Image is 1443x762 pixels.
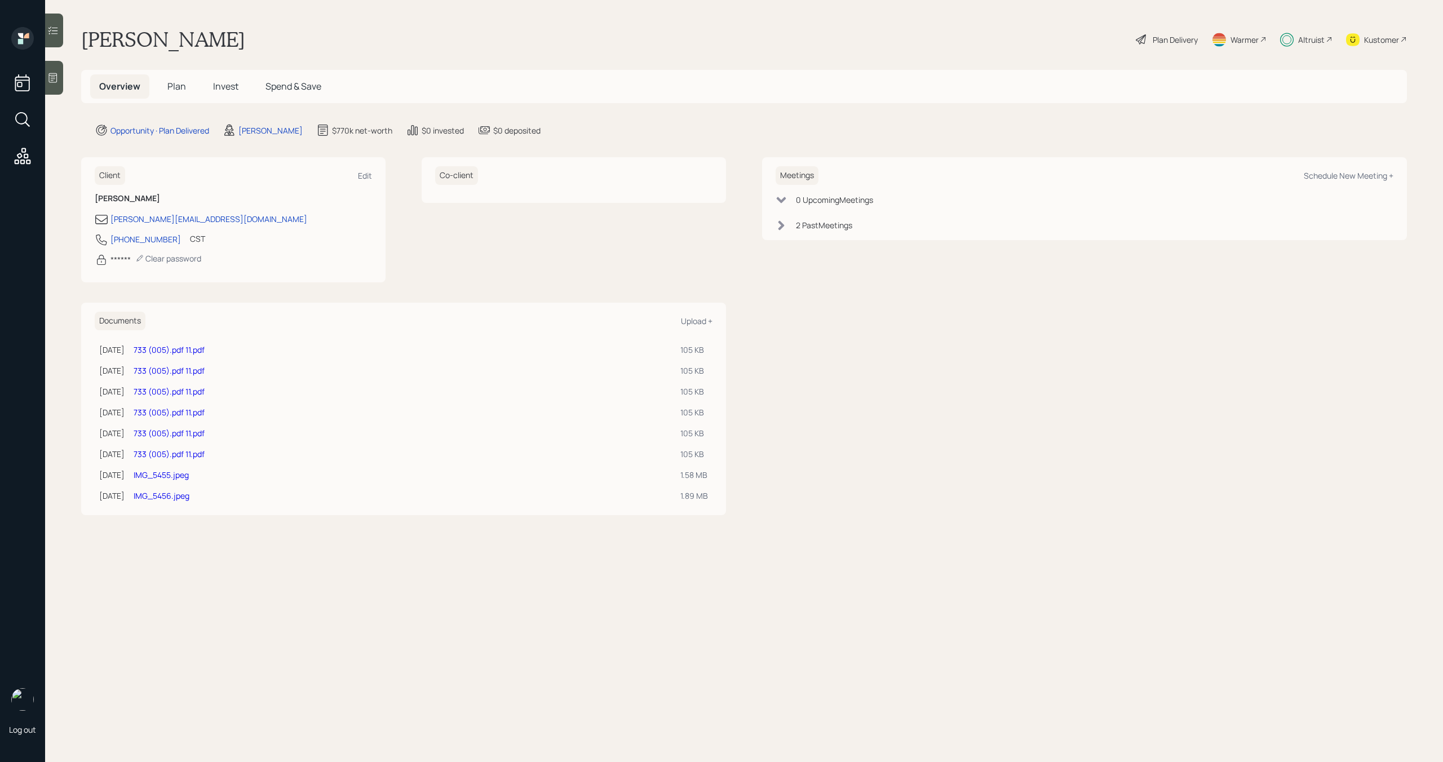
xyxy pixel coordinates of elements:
h6: Documents [95,312,145,330]
a: IMG_5455.jpeg [134,469,189,480]
a: 733 (005).pdf 11.pdf [134,407,205,418]
div: Schedule New Meeting + [1304,170,1393,181]
div: [DATE] [99,365,125,376]
div: Plan Delivery [1153,34,1198,46]
div: 1.58 MB [680,469,708,481]
h6: Co-client [435,166,478,185]
div: Altruist [1298,34,1325,46]
div: $0 deposited [493,125,541,136]
div: 105 KB [680,386,708,397]
div: [DATE] [99,448,125,460]
div: [DATE] [99,427,125,439]
a: 733 (005).pdf 11.pdf [134,344,205,355]
div: 105 KB [680,406,708,418]
h6: Meetings [776,166,818,185]
div: 105 KB [680,344,708,356]
h6: Client [95,166,125,185]
div: 105 KB [680,427,708,439]
div: 1.89 MB [680,490,708,502]
a: 733 (005).pdf 11.pdf [134,365,205,376]
span: Invest [213,80,238,92]
div: CST [190,233,205,245]
div: Warmer [1230,34,1259,46]
div: $770k net-worth [332,125,392,136]
div: 105 KB [680,448,708,460]
div: Edit [358,170,372,181]
div: [DATE] [99,406,125,418]
div: [PERSON_NAME][EMAIL_ADDRESS][DOMAIN_NAME] [110,213,307,225]
div: 0 Upcoming Meeting s [796,194,873,206]
h1: [PERSON_NAME] [81,27,245,52]
img: michael-russo-headshot.png [11,688,34,711]
a: 733 (005).pdf 11.pdf [134,386,205,397]
span: Spend & Save [265,80,321,92]
a: 733 (005).pdf 11.pdf [134,449,205,459]
div: $0 invested [422,125,464,136]
div: Upload + [681,316,712,326]
div: Log out [9,724,36,735]
span: Plan [167,80,186,92]
div: Kustomer [1364,34,1399,46]
div: [DATE] [99,469,125,481]
h6: [PERSON_NAME] [95,194,372,203]
div: [PHONE_NUMBER] [110,233,181,245]
div: [DATE] [99,386,125,397]
div: 2 Past Meeting s [796,219,852,231]
div: [DATE] [99,344,125,356]
a: 733 (005).pdf 11.pdf [134,428,205,438]
div: [DATE] [99,490,125,502]
div: 105 KB [680,365,708,376]
div: [PERSON_NAME] [238,125,303,136]
div: Clear password [135,253,201,264]
a: IMG_5456.jpeg [134,490,189,501]
span: Overview [99,80,140,92]
div: Opportunity · Plan Delivered [110,125,209,136]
